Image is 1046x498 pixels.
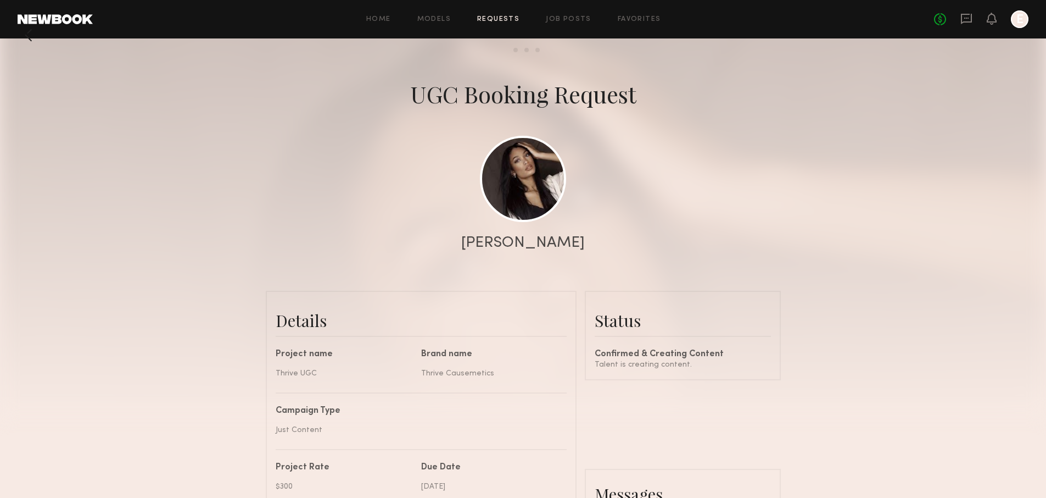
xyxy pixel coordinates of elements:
[595,350,771,359] div: Confirmed & Creating Content
[461,235,585,251] div: [PERSON_NAME]
[417,16,451,23] a: Models
[618,16,661,23] a: Favorites
[276,424,558,436] div: Just Content
[595,309,771,331] div: Status
[366,16,391,23] a: Home
[276,407,558,416] div: Campaign Type
[276,350,413,359] div: Project name
[410,79,636,109] div: UGC Booking Request
[546,16,591,23] a: Job Posts
[421,481,558,493] div: [DATE]
[421,463,558,472] div: Due Date
[276,368,413,379] div: Thrive UGC
[595,359,771,370] div: Talent is creating content.
[1011,10,1028,28] a: E
[276,309,567,331] div: Details
[477,16,519,23] a: Requests
[276,481,413,493] div: $300
[421,368,558,379] div: Thrive Causemetics
[421,350,558,359] div: Brand name
[276,463,413,472] div: Project Rate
